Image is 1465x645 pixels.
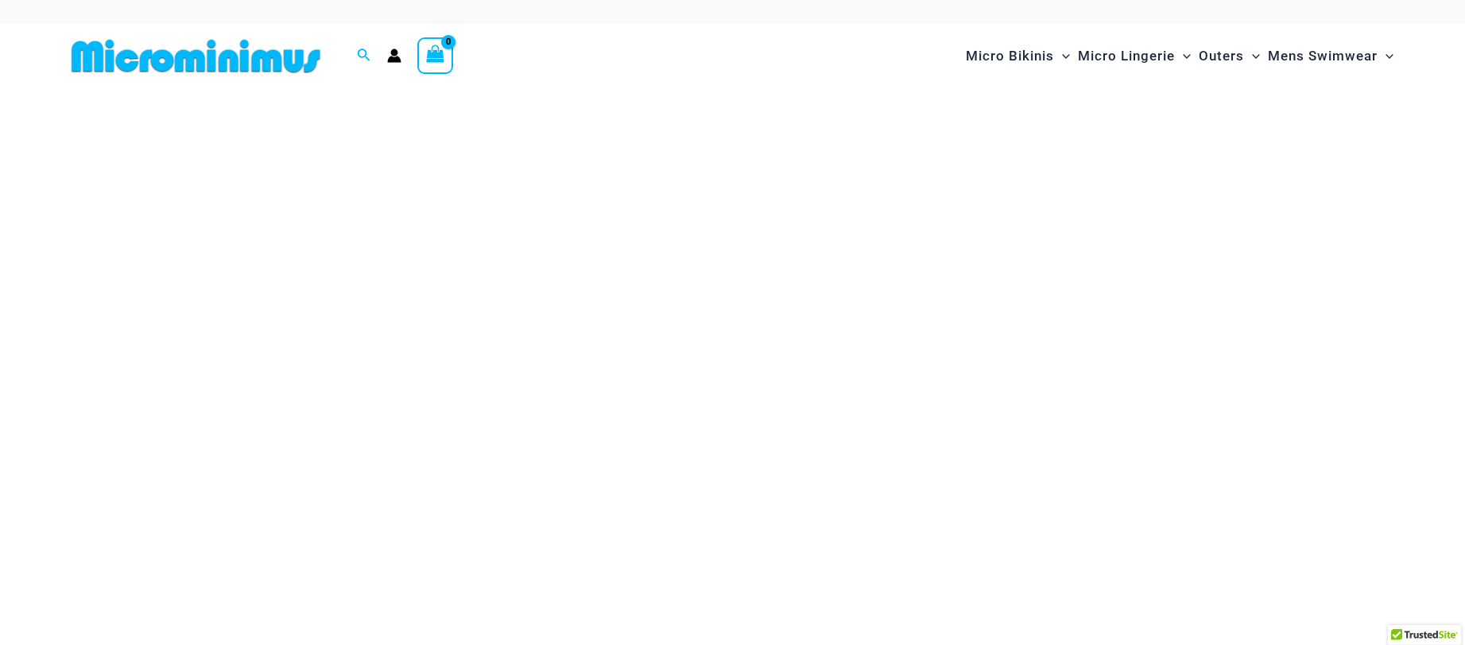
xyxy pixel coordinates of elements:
span: Menu Toggle [1054,36,1070,76]
a: OutersMenu ToggleMenu Toggle [1195,32,1264,80]
span: Micro Lingerie [1078,36,1175,76]
span: Micro Bikinis [966,36,1054,76]
a: Micro LingerieMenu ToggleMenu Toggle [1074,32,1195,80]
a: Mens SwimwearMenu ToggleMenu Toggle [1264,32,1397,80]
a: Search icon link [357,46,371,66]
span: Mens Swimwear [1268,36,1378,76]
img: MM SHOP LOGO FLAT [65,38,327,74]
a: Micro BikinisMenu ToggleMenu Toggle [962,32,1074,80]
span: Outers [1199,36,1244,76]
a: View Shopping Cart, empty [417,37,454,74]
span: Menu Toggle [1378,36,1393,76]
nav: Site Navigation [959,29,1401,83]
span: Menu Toggle [1175,36,1191,76]
a: Account icon link [387,49,401,63]
span: Menu Toggle [1244,36,1260,76]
